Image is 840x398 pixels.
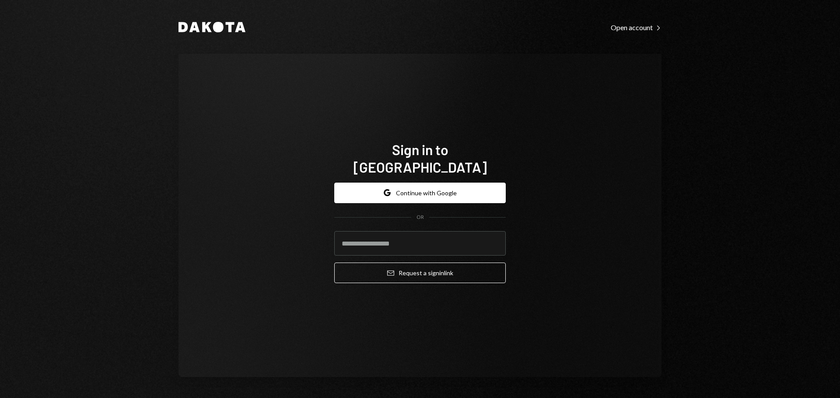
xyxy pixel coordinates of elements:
[611,22,661,32] a: Open account
[334,141,506,176] h1: Sign in to [GEOGRAPHIC_DATA]
[416,214,424,221] div: OR
[611,23,661,32] div: Open account
[334,263,506,283] button: Request a signinlink
[334,183,506,203] button: Continue with Google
